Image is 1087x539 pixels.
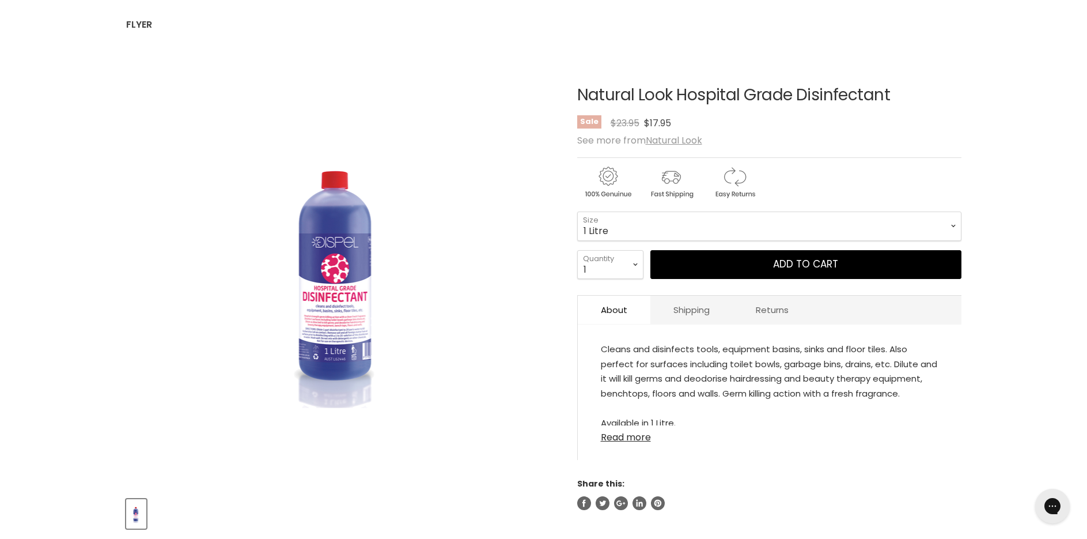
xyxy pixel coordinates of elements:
[577,134,702,147] span: See more from
[644,116,671,130] span: $17.95
[611,116,639,130] span: $23.95
[127,500,145,527] img: Natural Look Hospital Grade Disinfectant
[118,13,161,37] a: Flyer
[704,165,765,200] img: returns.gif
[650,250,961,279] button: Add to cart
[773,257,838,271] span: Add to cart
[577,115,601,129] span: Sale
[577,86,961,104] h1: Natural Look Hospital Grade Disinfectant
[601,342,938,425] div: Cleans and disinfects tools, equipment basins, sinks and floor tiles. Also perfect for surfaces i...
[577,250,643,279] select: Quantity
[641,165,702,200] img: shipping.gif
[124,496,558,529] div: Product thumbnails
[733,296,812,324] a: Returns
[577,478,961,510] aside: Share this:
[126,58,556,488] div: Natural Look Hospital Grade Disinfectant image. Click or Scroll to Zoom.
[126,499,146,529] button: Natural Look Hospital Grade Disinfectant
[1029,485,1075,527] iframe: Gorgias live chat messenger
[601,425,938,443] a: Read more
[577,165,638,200] img: genuine.gif
[577,478,624,489] span: Share this:
[650,296,733,324] a: Shipping
[578,296,650,324] a: About
[646,134,702,147] a: Natural Look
